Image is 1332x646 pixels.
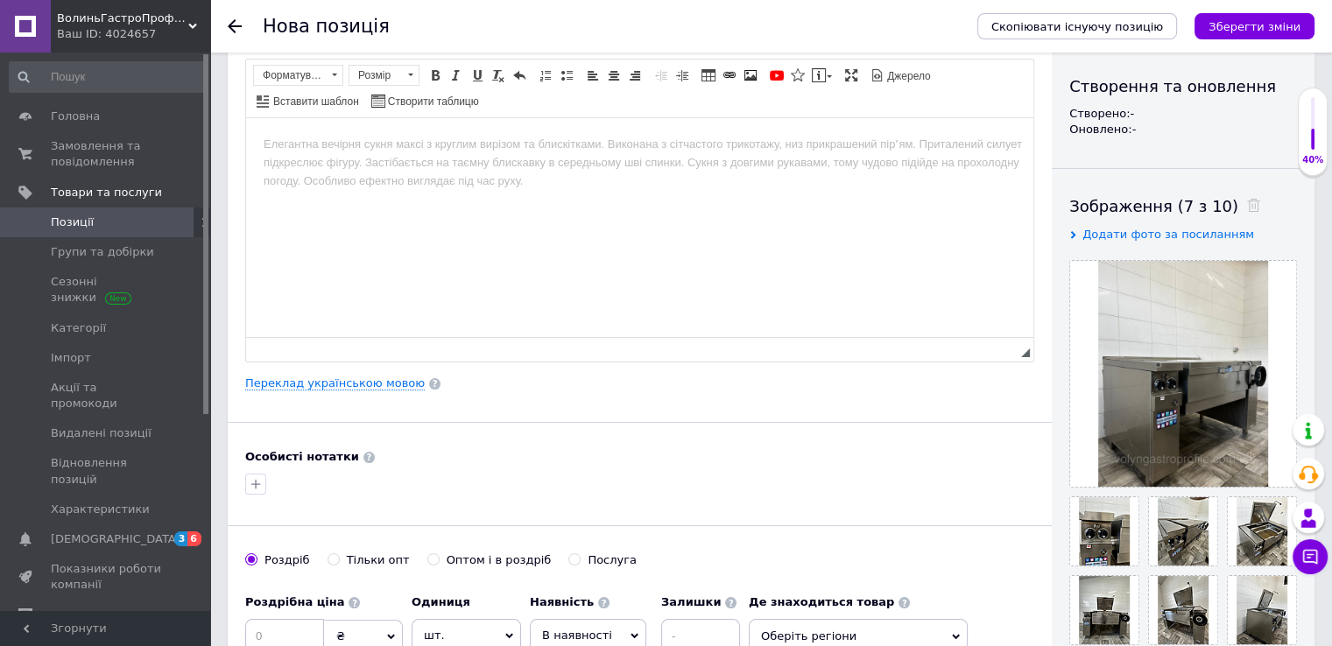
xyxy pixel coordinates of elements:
[468,66,487,85] a: Підкреслений (Ctrl+U)
[1021,348,1030,357] span: Потягніть для зміни розмірів
[1293,539,1328,574] button: Чат з покупцем
[51,109,100,124] span: Головна
[51,320,106,336] span: Категорії
[263,16,390,37] h1: Нова позиція
[51,214,94,230] span: Позиції
[349,65,419,86] a: Розмір
[51,244,154,260] span: Групи та добірки
[1082,228,1254,241] span: Додати фото за посиланням
[51,185,162,200] span: Товари та послуги
[510,66,529,85] a: Повернути (Ctrl+Z)
[625,66,645,85] a: По правому краю
[489,66,508,85] a: Видалити форматування
[51,380,162,411] span: Акції та промокоди
[57,26,210,42] div: Ваш ID: 4024657
[385,95,479,109] span: Створити таблицю
[604,66,624,85] a: По центру
[557,66,576,85] a: Вставити/видалити маркований список
[530,595,594,608] b: Наявність
[1209,20,1300,33] i: Зберегти зміни
[57,11,188,26] span: ВолиньГастроПрофіль
[51,138,162,170] span: Замовлення та повідомлення
[788,66,807,85] a: Вставити іконку
[1298,88,1328,176] div: 40% Якість заповнення
[246,118,1033,337] iframe: Редактор, CD4BA8AC-BECB-443D-A50E-1E69F56C60DE
[426,66,445,85] a: Жирний (Ctrl+B)
[447,552,552,568] div: Оптом і в роздріб
[661,595,721,608] b: Залишки
[245,376,425,390] a: Переклад українською мовою
[1069,75,1297,97] div: Створення та оновлення
[187,531,201,546] span: 6
[1195,13,1314,39] button: Зберегти зміни
[652,66,671,85] a: Зменшити відступ
[228,19,242,33] div: Повернутися назад
[51,350,91,366] span: Імпорт
[536,66,555,85] a: Вставити/видалити нумерований список
[349,66,402,85] span: Розмір
[336,629,345,642] span: ₴
[868,66,934,85] a: Джерело
[588,552,637,568] div: Послуга
[977,13,1177,39] button: Скопіювати існуючу позицію
[884,69,931,84] span: Джерело
[1069,195,1297,217] div: Зображення (7 з 10)
[264,552,310,568] div: Роздріб
[51,502,150,517] span: Характеристики
[51,274,162,305] span: Сезонні знижки
[245,450,359,463] b: Особисті нотатки
[741,66,760,85] a: Зображення
[673,66,692,85] a: Збільшити відступ
[809,66,835,85] a: Вставити повідомлення
[412,595,470,608] b: Одиниця
[583,66,603,85] a: По лівому краю
[51,455,162,487] span: Відновлення позицій
[253,65,343,86] a: Форматування
[749,595,894,608] b: Де знаходиться товар
[447,66,466,85] a: Курсив (Ctrl+I)
[1069,106,1297,122] div: Створено: -
[9,61,207,93] input: Пошук
[542,628,612,642] span: В наявності
[51,425,152,441] span: Видалені позиції
[254,66,326,85] span: Форматування
[369,91,482,110] a: Створити таблицю
[991,20,1163,33] span: Скопіювати існуючу позицію
[842,66,861,85] a: Максимізувати
[347,552,410,568] div: Тільки опт
[51,561,162,593] span: Показники роботи компанії
[271,95,359,109] span: Вставити шаблон
[254,91,362,110] a: Вставити шаблон
[245,595,344,608] b: Роздрібна ціна
[174,531,188,546] span: 3
[51,531,180,547] span: [DEMOGRAPHIC_DATA]
[767,66,786,85] a: Додати відео з YouTube
[1299,154,1327,166] div: 40%
[1010,343,1021,360] div: Кiлькiсть символiв
[699,66,718,85] a: Таблиця
[1069,122,1297,137] div: Оновлено: -
[720,66,739,85] a: Вставити/Редагувати посилання (Ctrl+L)
[51,607,96,623] span: Відгуки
